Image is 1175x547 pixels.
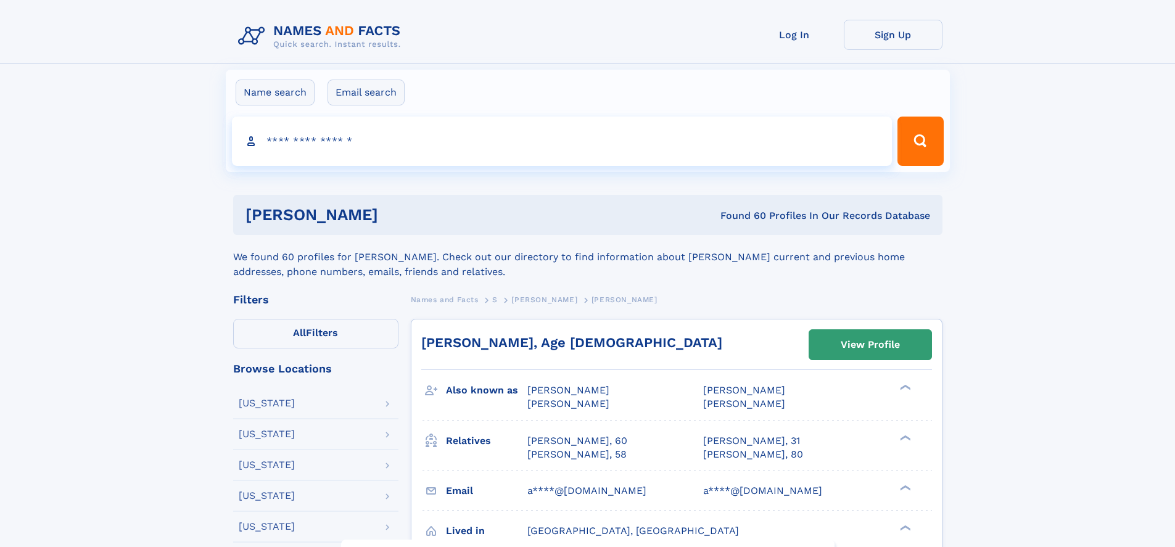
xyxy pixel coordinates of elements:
[233,20,411,53] img: Logo Names and Facts
[421,335,722,350] a: [PERSON_NAME], Age [DEMOGRAPHIC_DATA]
[897,483,912,491] div: ❯
[703,384,785,396] span: [PERSON_NAME]
[233,235,942,279] div: We found 60 profiles for [PERSON_NAME]. Check out our directory to find information about [PERSON...
[233,319,398,348] label: Filters
[703,448,803,461] a: [PERSON_NAME], 80
[239,522,295,532] div: [US_STATE]
[239,460,295,470] div: [US_STATE]
[446,520,527,541] h3: Lived in
[492,292,498,307] a: S
[527,448,627,461] a: [PERSON_NAME], 58
[446,380,527,401] h3: Also known as
[232,117,893,166] input: search input
[527,525,739,537] span: [GEOGRAPHIC_DATA], [GEOGRAPHIC_DATA]
[511,292,577,307] a: [PERSON_NAME]
[809,330,931,360] a: View Profile
[233,294,398,305] div: Filters
[239,398,295,408] div: [US_STATE]
[239,491,295,501] div: [US_STATE]
[897,434,912,442] div: ❯
[527,434,627,448] a: [PERSON_NAME], 60
[745,20,844,50] a: Log In
[446,430,527,451] h3: Relatives
[527,398,609,409] span: [PERSON_NAME]
[511,295,577,304] span: [PERSON_NAME]
[239,429,295,439] div: [US_STATE]
[897,524,912,532] div: ❯
[446,480,527,501] h3: Email
[527,384,609,396] span: [PERSON_NAME]
[703,398,785,409] span: [PERSON_NAME]
[492,295,498,304] span: S
[844,20,942,50] a: Sign Up
[328,80,405,105] label: Email search
[592,295,658,304] span: [PERSON_NAME]
[897,117,943,166] button: Search Button
[236,80,315,105] label: Name search
[703,434,800,448] a: [PERSON_NAME], 31
[897,384,912,392] div: ❯
[841,331,900,359] div: View Profile
[293,327,306,339] span: All
[549,209,930,223] div: Found 60 Profiles In Our Records Database
[233,363,398,374] div: Browse Locations
[245,207,550,223] h1: [PERSON_NAME]
[411,292,479,307] a: Names and Facts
